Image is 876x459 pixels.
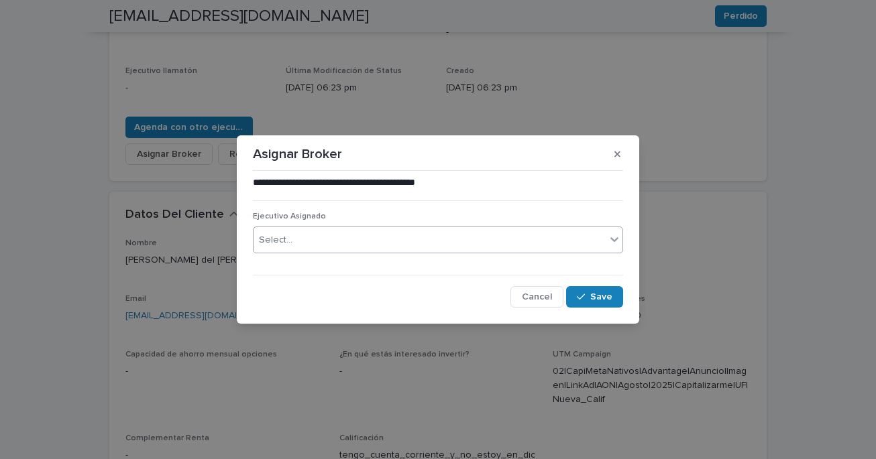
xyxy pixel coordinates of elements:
[590,292,612,302] span: Save
[522,292,552,302] span: Cancel
[510,286,563,308] button: Cancel
[259,233,292,247] div: Select...
[253,146,342,162] p: Asignar Broker
[253,212,326,220] span: Ejecutivo Asignado
[566,286,623,308] button: Save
